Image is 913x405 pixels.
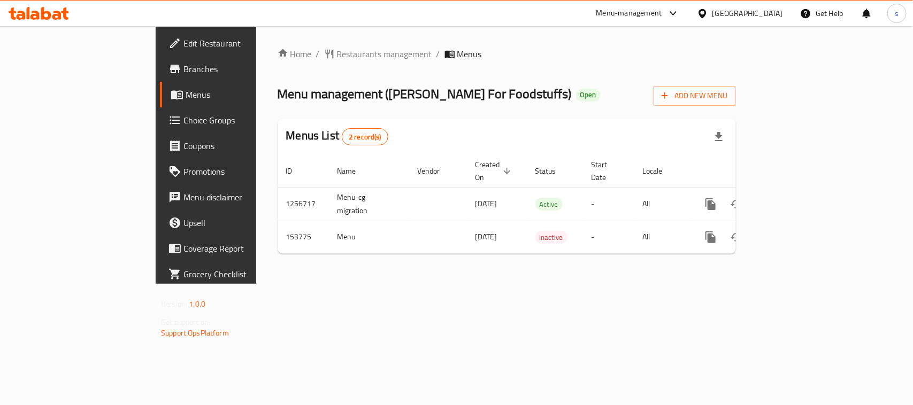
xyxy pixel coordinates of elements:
[592,158,622,184] span: Start Date
[342,128,388,145] div: Total records count
[183,114,300,127] span: Choice Groups
[186,88,300,101] span: Menus
[183,242,300,255] span: Coverage Report
[724,191,749,217] button: Change Status
[160,184,308,210] a: Menu disclaimer
[278,82,572,106] span: Menu management ( [PERSON_NAME] For Foodstuffs )
[183,37,300,50] span: Edit Restaurant
[183,63,300,75] span: Branches
[583,187,634,221] td: -
[706,124,732,150] div: Export file
[457,48,482,60] span: Menus
[329,221,409,253] td: Menu
[286,165,306,177] span: ID
[576,90,601,99] span: Open
[418,165,454,177] span: Vendor
[634,221,689,253] td: All
[278,155,809,254] table: enhanced table
[337,48,432,60] span: Restaurants management
[189,297,205,311] span: 1.0.0
[324,48,432,60] a: Restaurants management
[634,187,689,221] td: All
[160,133,308,159] a: Coupons
[160,210,308,236] a: Upsell
[160,30,308,56] a: Edit Restaurant
[583,221,634,253] td: -
[436,48,440,60] li: /
[183,268,300,281] span: Grocery Checklist
[698,191,724,217] button: more
[475,197,497,211] span: [DATE]
[337,165,370,177] span: Name
[689,155,809,188] th: Actions
[286,128,388,145] h2: Menus List
[161,315,210,329] span: Get support on:
[160,159,308,184] a: Promotions
[698,224,724,250] button: more
[278,48,736,60] nav: breadcrumb
[535,231,567,244] span: Inactive
[596,7,662,20] div: Menu-management
[653,86,736,106] button: Add New Menu
[160,236,308,261] a: Coverage Report
[161,297,187,311] span: Version:
[643,165,677,177] span: Locale
[160,56,308,82] a: Branches
[160,82,308,107] a: Menus
[712,7,783,19] div: [GEOGRAPHIC_DATA]
[329,187,409,221] td: Menu-cg migration
[576,89,601,102] div: Open
[183,191,300,204] span: Menu disclaimer
[160,107,308,133] a: Choice Groups
[183,165,300,178] span: Promotions
[183,139,300,152] span: Coupons
[183,216,300,229] span: Upsell
[475,230,497,244] span: [DATE]
[724,224,749,250] button: Change Status
[662,89,727,103] span: Add New Menu
[475,158,514,184] span: Created On
[160,261,308,287] a: Grocery Checklist
[161,326,229,340] a: Support.OpsPlatform
[895,7,899,19] span: s
[316,48,320,60] li: /
[535,198,563,211] span: Active
[342,132,388,142] span: 2 record(s)
[535,165,570,177] span: Status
